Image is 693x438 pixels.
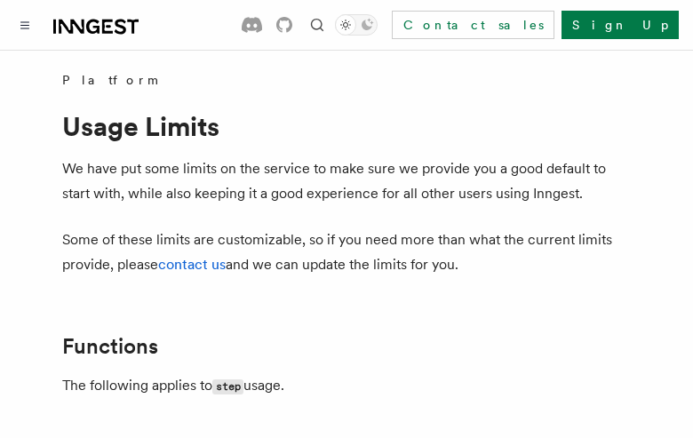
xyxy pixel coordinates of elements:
a: Sign Up [562,11,679,39]
button: Toggle dark mode [335,14,378,36]
button: Toggle navigation [14,14,36,36]
a: Contact sales [392,11,554,39]
h1: Usage Limits [62,110,631,142]
code: step [212,379,243,394]
a: contact us [158,256,226,273]
button: Find something... [307,14,328,36]
p: We have put some limits on the service to make sure we provide you a good default to start with, ... [62,156,631,206]
span: Platform [62,71,156,89]
p: The following applies to usage. [62,373,631,399]
a: Functions [62,334,158,359]
p: Some of these limits are customizable, so if you need more than what the current limits provide, ... [62,227,631,277]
